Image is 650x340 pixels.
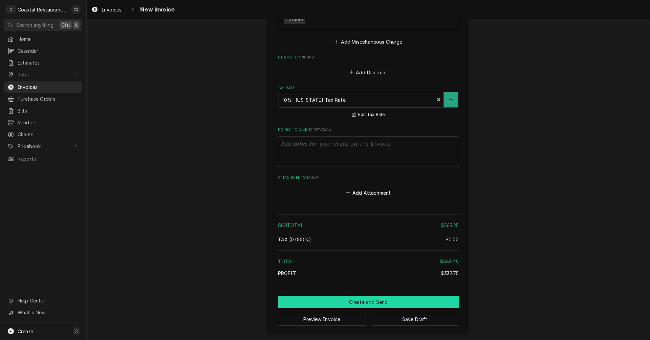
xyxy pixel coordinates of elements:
[278,308,459,325] div: Button Group Row
[4,307,82,318] a: Go to What's New
[4,295,82,306] a: Go to Help Center
[4,117,82,128] a: Vendors
[18,143,69,150] span: Pricebook
[16,21,53,28] span: Search anything
[333,37,404,47] button: Add Miscellaneous Charge
[18,71,69,78] span: Jobs
[127,4,138,15] button: Navigate back
[278,296,459,308] div: Button Group Row
[4,57,82,68] a: Estimates
[71,5,81,14] div: Chris Sockriter's Avatar
[345,188,392,197] button: Add Attachment
[278,175,459,197] div: Attachments
[61,21,70,28] span: Ctrl
[278,55,459,60] label: Discounts
[278,270,297,276] span: Profit
[4,93,82,104] a: Purchase Orders
[4,81,82,93] a: Invoices
[89,4,124,15] a: Invoices
[18,297,78,304] span: Help Center
[312,128,331,131] span: ( optional )
[18,107,79,114] span: Bills
[138,5,175,14] span: New Invoice
[18,83,79,91] span: Invoices
[4,45,82,56] a: Calendar
[18,131,79,138] span: Clients
[102,6,122,13] span: Invoices
[18,35,79,43] span: Home
[4,105,82,116] a: Bills
[71,5,81,14] div: CS
[4,19,82,31] button: Search anythingCtrlK
[74,328,78,335] span: C
[278,212,459,282] div: Amount Summary
[441,222,459,229] div: $563.25
[4,141,82,152] a: Go to Pricebook
[278,86,459,91] label: Tax Rate
[278,270,459,277] div: Profit
[4,129,82,140] a: Clients
[441,270,459,276] span: $337.75
[4,153,82,164] a: Reports
[6,5,16,14] div: C
[351,111,386,119] button: Edit Tax Rate
[278,127,459,132] label: Notes to Client
[440,258,459,265] div: $563.25
[302,55,315,59] span: ( if any )
[4,69,82,80] a: Go to Jobs
[278,236,459,243] div: Tax
[371,313,459,325] button: Save Draft
[18,329,33,334] span: Create
[306,176,319,179] span: ( if any )
[284,16,305,24] span: Taxable
[278,237,311,242] span: Tax ( 0.000% )
[348,68,388,77] button: Add Discount
[18,119,79,126] span: Vendors
[18,47,79,54] span: Calendar
[278,175,459,180] label: Attachments
[18,6,67,13] div: Coastal Restaurant Repair
[18,59,79,66] span: Estimates
[278,259,295,264] span: Total
[18,155,79,162] span: Reports
[18,95,79,102] span: Purchase Orders
[278,296,459,308] button: Create and Send
[446,236,459,243] div: $0.00
[278,258,459,265] div: Total
[18,309,78,316] span: What's New
[278,127,459,167] div: Notes to Client
[4,33,82,45] a: Home
[278,222,303,228] span: Subtotal
[278,86,459,119] div: Tax Rate
[278,296,459,325] div: Button Group
[75,21,78,28] span: K
[449,97,453,102] svg: Create New Tax
[278,313,366,325] button: Preview Invoice
[278,55,459,77] div: Discounts
[444,92,458,107] button: Create New Tax
[278,222,459,229] div: Subtotal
